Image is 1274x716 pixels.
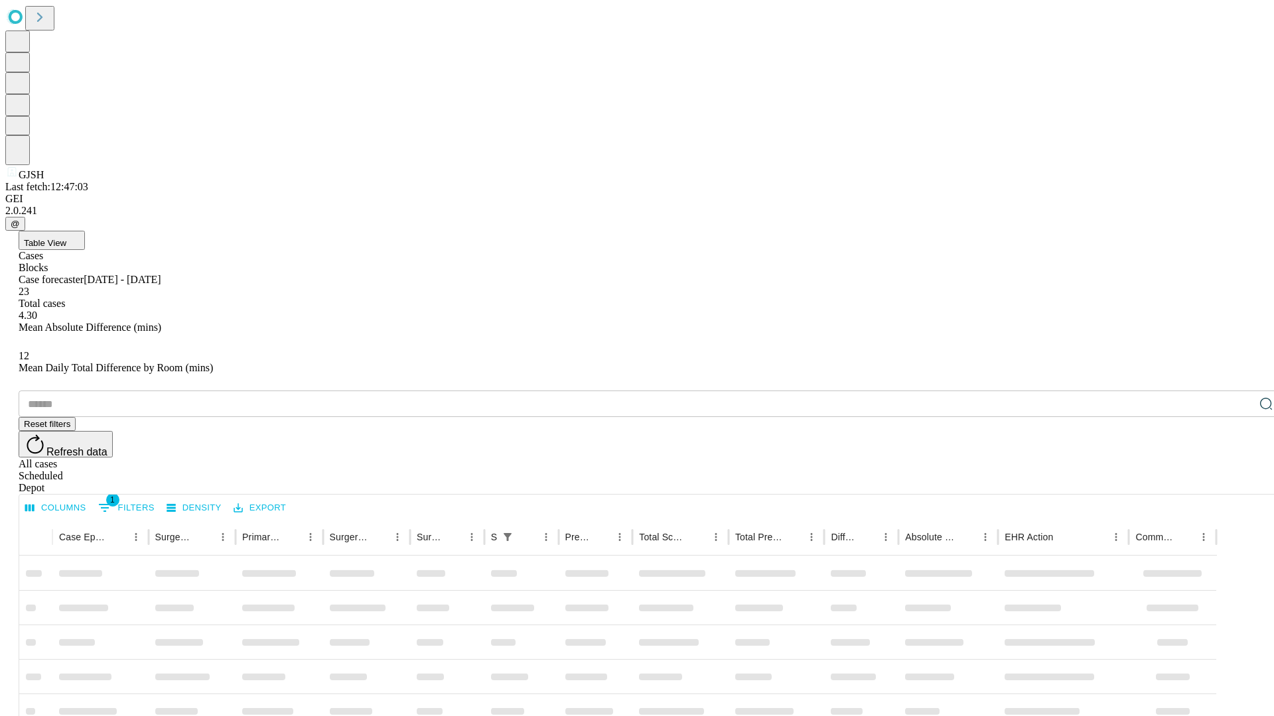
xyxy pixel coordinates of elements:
span: GJSH [19,169,44,180]
button: Sort [858,528,877,546]
span: 4.30 [19,310,37,321]
button: Menu [877,528,895,546]
span: Case forecaster [19,274,84,285]
button: Menu [707,528,725,546]
button: Show filters [498,528,517,546]
button: Show filters [95,497,158,518]
span: Mean Daily Total Difference by Room (mins) [19,362,213,373]
div: 2.0.241 [5,205,1269,217]
button: Menu [214,528,232,546]
button: Table View [19,231,85,250]
button: Sort [444,528,462,546]
button: Sort [108,528,127,546]
button: @ [5,217,25,231]
button: Menu [127,528,145,546]
span: Last fetch: 12:47:03 [5,181,88,192]
button: Menu [1194,528,1213,546]
div: Total Predicted Duration [735,532,783,542]
span: Total cases [19,298,65,309]
button: Menu [976,528,995,546]
div: Surgery Name [330,532,368,542]
div: Total Scheduled Duration [639,532,687,542]
div: Predicted In Room Duration [565,532,591,542]
div: 1 active filter [498,528,517,546]
div: GEI [5,193,1269,205]
span: Mean Absolute Difference (mins) [19,322,161,333]
span: Refresh data [46,446,107,457]
button: Sort [957,528,976,546]
button: Sort [370,528,388,546]
button: Density [163,498,225,518]
button: Sort [784,528,802,546]
div: Case Epic Id [59,532,107,542]
button: Menu [537,528,555,546]
button: Menu [1107,528,1125,546]
button: Sort [1054,528,1073,546]
div: Difference [831,532,857,542]
div: Primary Service [242,532,281,542]
span: 23 [19,286,29,297]
button: Export [230,498,289,518]
button: Reset filters [19,417,76,431]
button: Refresh data [19,431,113,457]
button: Select columns [22,498,90,518]
span: Table View [24,238,66,248]
div: Scheduled In Room Duration [491,532,497,542]
div: Surgery Date [417,532,443,542]
span: 12 [19,350,29,361]
button: Sort [283,528,301,546]
div: Comments [1135,532,1174,542]
span: [DATE] - [DATE] [84,274,161,285]
button: Menu [610,528,629,546]
span: 1 [106,493,119,507]
span: @ [11,219,20,229]
button: Sort [1176,528,1194,546]
button: Menu [462,528,481,546]
button: Menu [388,528,407,546]
button: Sort [688,528,707,546]
div: Surgeon Name [155,532,194,542]
button: Menu [802,528,821,546]
div: EHR Action [1005,532,1053,542]
div: Absolute Difference [905,532,956,542]
button: Sort [195,528,214,546]
button: Sort [518,528,537,546]
button: Menu [301,528,320,546]
button: Sort [592,528,610,546]
span: Reset filters [24,419,70,429]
